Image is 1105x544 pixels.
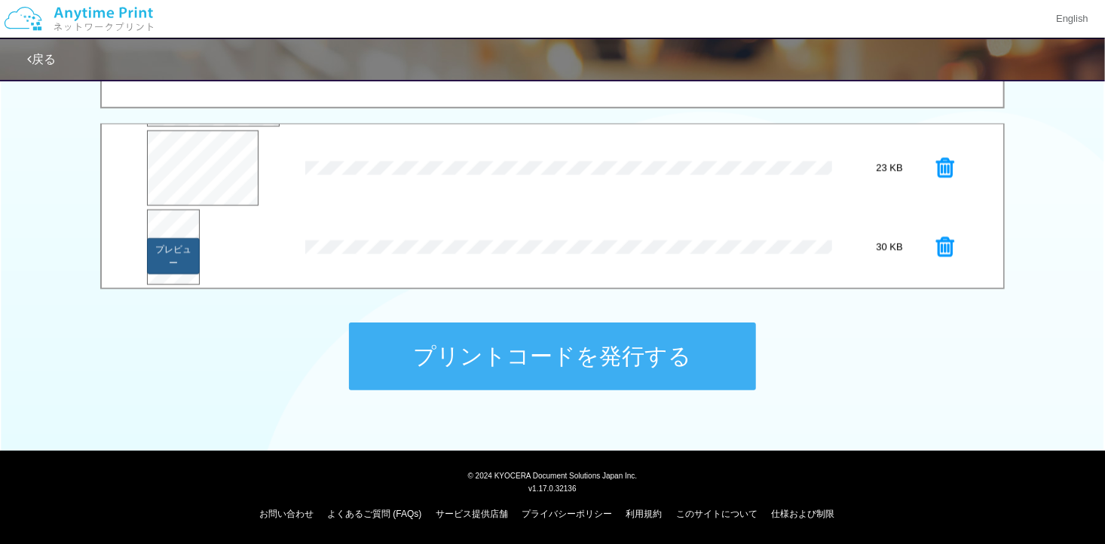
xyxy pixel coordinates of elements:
button: プリントコードを発行する [349,322,756,390]
a: 戻る [27,53,56,66]
a: 利用規約 [626,509,663,519]
button: プレビュー [147,238,200,274]
a: よくあるご質問 (FAQs) [327,509,421,519]
div: 30 KB [843,240,936,255]
span: © 2024 KYOCERA Document Solutions Japan Inc. [468,470,638,480]
a: 仕様および制限 [771,509,834,519]
a: プライバシーポリシー [522,509,612,519]
div: 23 KB [843,161,936,176]
span: v1.17.0.32136 [528,484,576,493]
a: サービス提供店舗 [436,509,508,519]
a: お問い合わせ [259,509,314,519]
a: このサイトについて [676,509,758,519]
